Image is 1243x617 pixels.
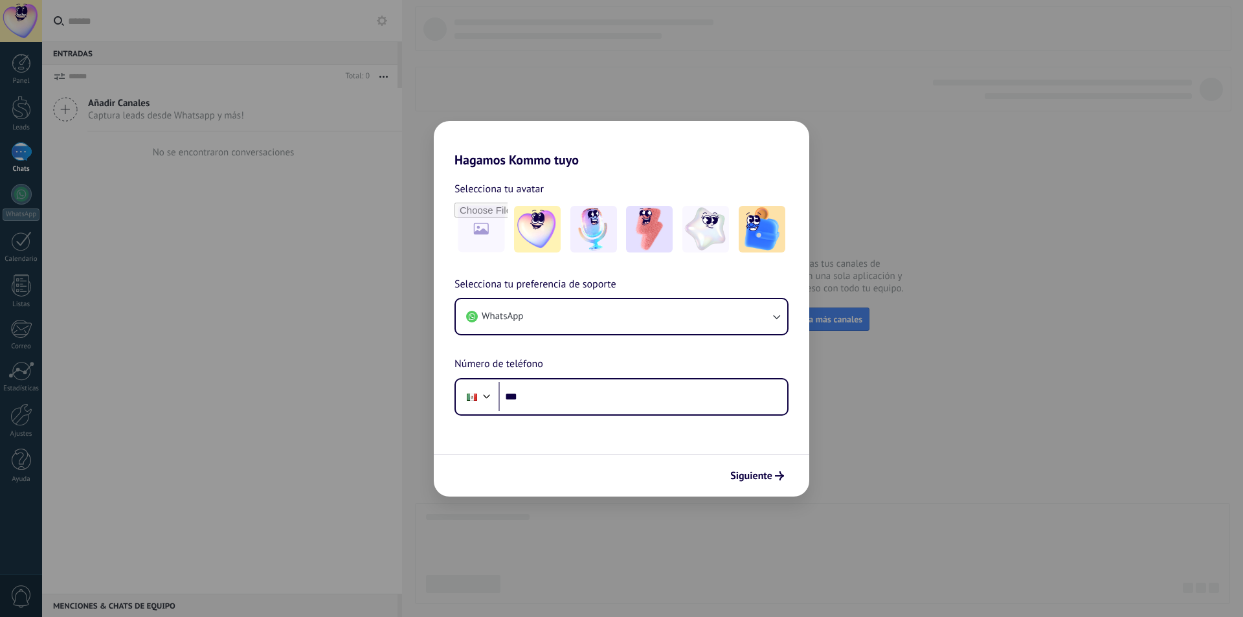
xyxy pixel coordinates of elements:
[454,181,544,197] span: Selecciona tu avatar
[730,471,772,480] span: Siguiente
[626,206,673,252] img: -3.jpeg
[454,356,543,373] span: Número de teléfono
[724,465,790,487] button: Siguiente
[456,299,787,334] button: WhatsApp
[514,206,561,252] img: -1.jpeg
[434,121,809,168] h2: Hagamos Kommo tuyo
[482,310,523,323] span: WhatsApp
[460,383,484,410] div: Mexico: + 52
[739,206,785,252] img: -5.jpeg
[570,206,617,252] img: -2.jpeg
[682,206,729,252] img: -4.jpeg
[454,276,616,293] span: Selecciona tu preferencia de soporte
